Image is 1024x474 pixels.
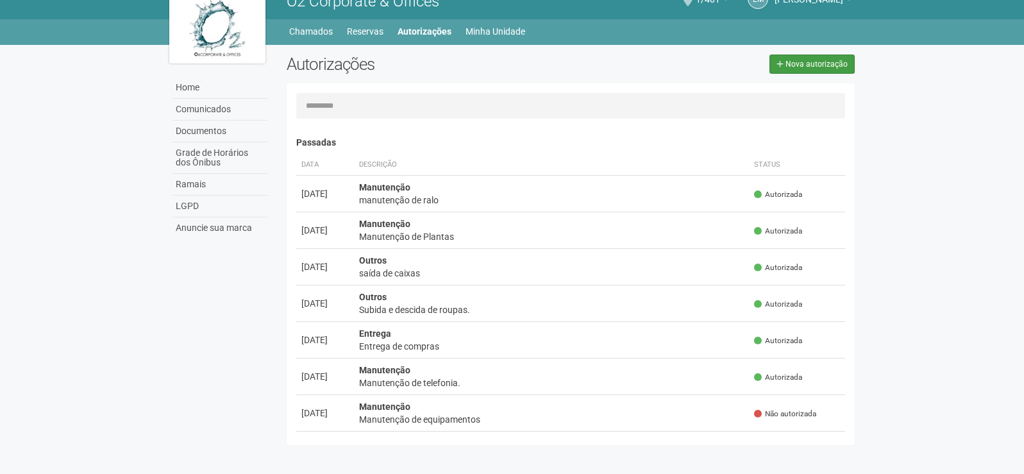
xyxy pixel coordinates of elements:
a: Ramais [172,174,267,196]
div: [DATE] [301,407,349,419]
th: Descrição [354,155,750,176]
a: Grade de Horários dos Ônibus [172,142,267,174]
div: [DATE] [301,297,349,310]
th: Status [749,155,845,176]
div: [DATE] [301,370,349,383]
div: saída de caixas [359,267,744,280]
div: manutenção de ralo [359,194,744,207]
a: Comunicados [172,99,267,121]
h4: Passadas [296,138,846,148]
a: Documentos [172,121,267,142]
strong: Manutenção [359,402,410,412]
strong: Outros [359,255,387,266]
a: Reservas [347,22,383,40]
strong: Manutenção [359,365,410,375]
div: [DATE] [301,187,349,200]
div: Entrega de compras [359,340,744,353]
span: Autorizada [754,189,802,200]
a: Autorizações [398,22,451,40]
span: Nova autorização [785,60,848,69]
div: Subida e descida de roupas. [359,303,744,316]
span: Autorizada [754,335,802,346]
a: Anuncie sua marca [172,217,267,239]
strong: Outros [359,292,387,302]
span: Autorizada [754,226,802,237]
div: [DATE] [301,224,349,237]
span: Autorizada [754,262,802,273]
span: Autorizada [754,372,802,383]
a: Minha Unidade [466,22,525,40]
span: Não autorizada [754,409,816,419]
span: Autorizada [754,299,802,310]
a: Nova autorização [769,55,855,74]
a: Chamados [289,22,333,40]
h2: Autorizações [287,55,561,74]
div: Manutenção de telefonia. [359,377,744,389]
div: [DATE] [301,334,349,346]
a: LGPD [172,196,267,217]
th: Data [296,155,354,176]
div: Manutenção de Plantas [359,230,744,243]
strong: Entrega [359,328,391,339]
strong: Manutenção [359,182,410,192]
strong: Manutenção [359,219,410,229]
a: Home [172,77,267,99]
div: [DATE] [301,260,349,273]
div: Manutenção de equipamentos [359,413,744,426]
